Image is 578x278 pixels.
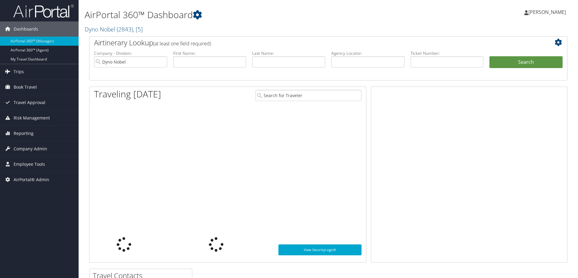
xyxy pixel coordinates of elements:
[252,50,325,56] label: Last Name:
[13,4,74,18] img: airportal-logo.png
[255,90,362,101] input: Search for Traveler
[14,157,45,172] span: Employee Tools
[94,88,161,100] h1: Traveling [DATE]
[94,38,523,48] h2: Airtinerary Lookup
[85,25,143,33] a: Dyno Nobel
[528,9,566,15] span: [PERSON_NAME]
[14,110,50,126] span: Risk Management
[14,172,49,187] span: AirPortal® Admin
[331,50,404,56] label: Agency Locator:
[14,80,37,95] span: Book Travel
[411,50,484,56] label: Ticket Number:
[117,25,133,33] span: ( 2843 )
[85,8,410,21] h1: AirPortal 360™ Dashboard
[489,56,563,68] button: Search
[524,3,572,21] a: [PERSON_NAME]
[14,21,38,37] span: Dashboards
[14,95,45,110] span: Travel Approval
[14,64,24,79] span: Trips
[173,50,246,56] label: First Name:
[94,50,167,56] label: Company - Division:
[14,141,47,156] span: Company Admin
[278,244,362,255] a: View SecurityLogic®
[153,40,211,47] span: (at least one field required)
[14,126,34,141] span: Reporting
[133,25,143,33] span: , [ 5 ]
